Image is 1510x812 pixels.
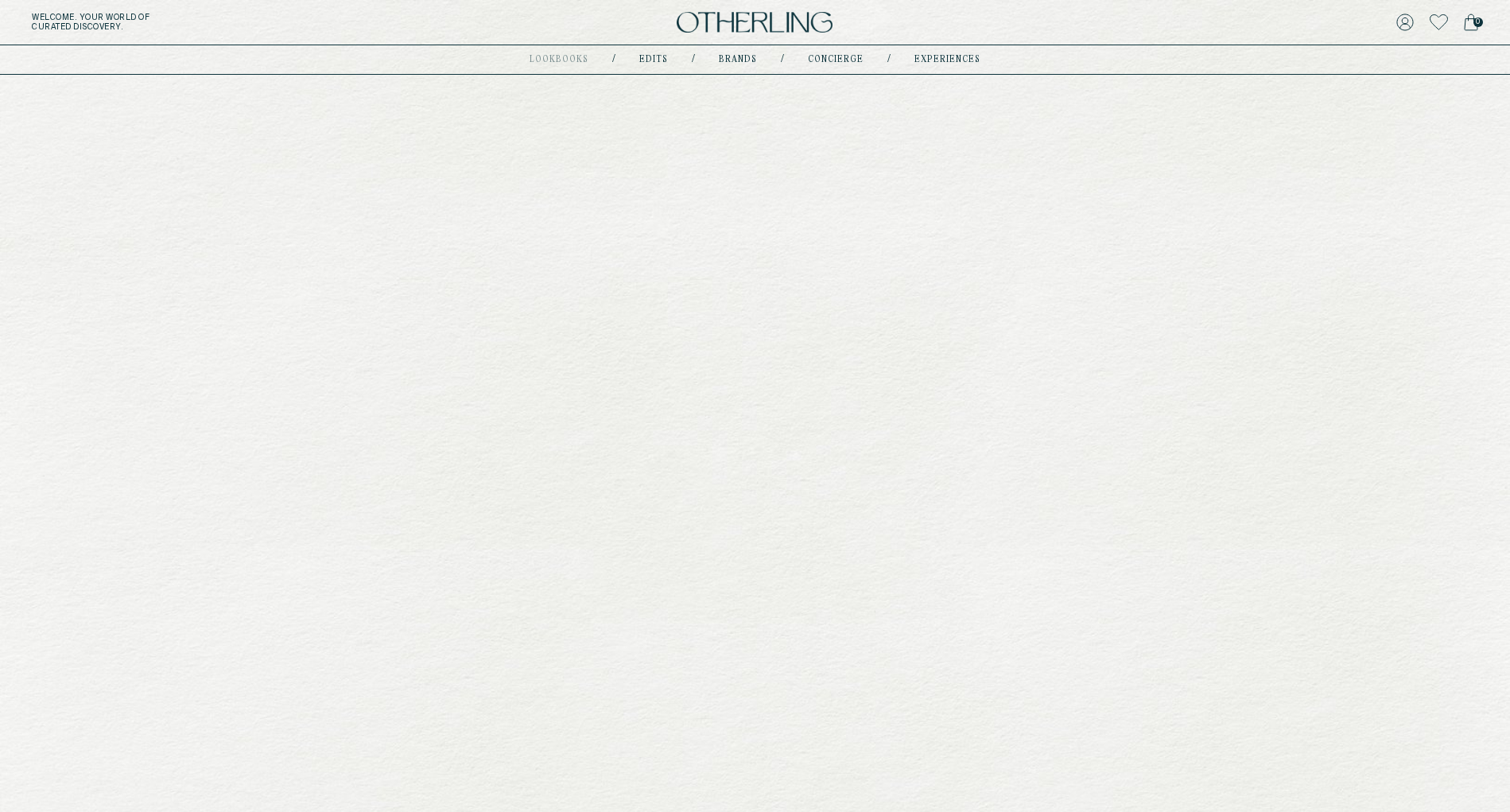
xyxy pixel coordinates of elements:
[1473,17,1483,27] span: 0
[808,56,864,64] a: concierge
[32,13,466,32] h5: Welcome . Your world of curated discovery.
[1464,11,1478,33] a: 0
[639,56,668,64] a: Edits
[612,53,615,66] div: /
[530,56,588,64] a: lookbooks
[887,53,891,66] div: /
[692,53,695,66] div: /
[781,53,784,66] div: /
[719,56,757,64] a: Brands
[914,56,980,64] a: experiences
[677,12,833,33] img: logo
